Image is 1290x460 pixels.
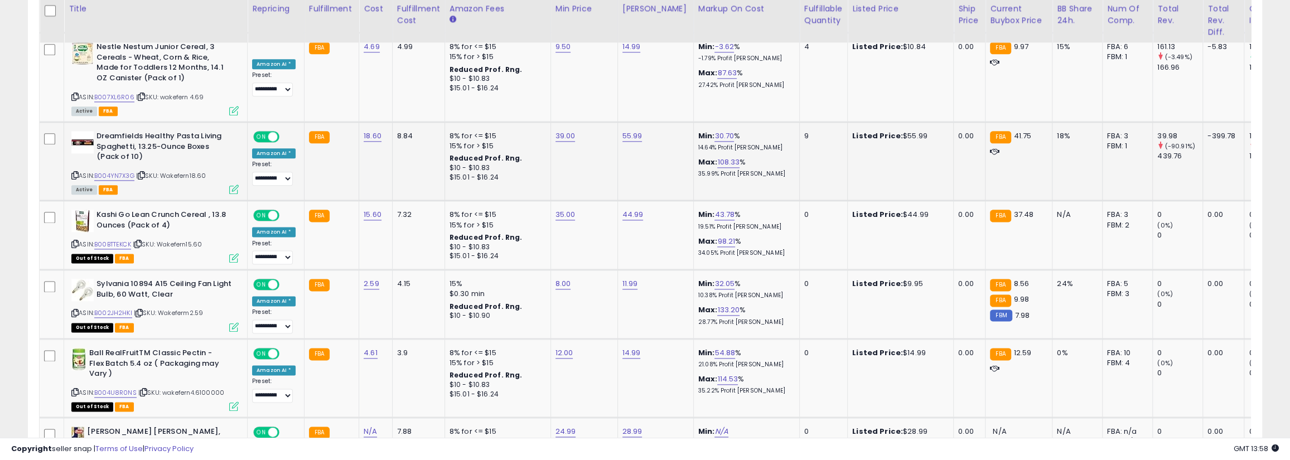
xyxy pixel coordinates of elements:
div: 0 [804,210,839,220]
div: % [698,42,791,62]
b: Ball RealFruitTM Classic Pectin - Flex Batch 5.4 oz ( Packaging may Vary ) [89,348,225,382]
div: $10 - $10.83 [450,74,542,84]
div: 4.99 [397,42,436,52]
p: 28.77% Profit [PERSON_NAME] [698,318,791,326]
img: 51D-LjwyokL._SL40_.jpg [71,427,84,449]
div: -399.78 [1207,131,1235,141]
b: Min: [698,41,715,52]
div: 15% [450,279,542,289]
span: | SKU: Wakefern18.60 [136,171,206,180]
div: 0.00 [958,42,977,52]
span: OFF [278,280,296,289]
div: Min Price [555,3,613,14]
div: $15.01 - $16.24 [450,84,542,93]
p: 35.22% Profit [PERSON_NAME] [698,387,791,395]
div: FBA: 6 [1107,42,1144,52]
b: Dreamfields Healthy Pasta Living Spaghetti, 13.25-Ounce Boxes (Pack of 10) [96,131,232,165]
div: $15.01 - $16.24 [450,390,542,399]
div: $9.95 [852,279,945,289]
strong: Copyright [11,443,52,454]
small: (-90.91%) [1165,142,1195,151]
div: FBA: 3 [1107,210,1144,220]
img: 31muRev98+L._SL40_.jpg [71,279,94,301]
a: 12.00 [555,347,573,359]
a: 11.99 [622,278,638,289]
a: 133.20 [717,304,740,316]
small: FBA [309,427,330,439]
b: [PERSON_NAME] [PERSON_NAME], [DATE], 1-pounds (Pack of 3) [87,427,223,450]
b: Listed Price: [852,130,903,141]
div: 8.84 [397,131,436,141]
small: FBA [990,210,1011,222]
a: 43.78 [714,209,735,220]
a: 24.99 [555,426,576,437]
a: Terms of Use [95,443,143,454]
a: B004YN7X3G [94,171,134,181]
small: FBA [309,210,330,222]
div: Preset: [252,71,296,96]
div: FBA: n/a [1107,427,1144,437]
b: Max: [698,304,718,315]
div: 166.96 [1157,62,1202,72]
p: -1.79% Profit [PERSON_NAME] [698,55,791,62]
b: Min: [698,347,715,358]
span: | SKU: Wakeferm2.59 [134,308,203,317]
small: (0%) [1157,221,1173,230]
div: Amazon AI * [252,59,296,69]
div: Title [69,3,243,14]
div: 0 [1157,299,1202,309]
div: ASIN: [71,279,239,331]
div: 0.00 [958,427,977,437]
div: 0.00 [1207,348,1235,358]
div: 4 [804,42,839,52]
a: -3.62 [714,41,734,52]
b: Nestle Nestum Junior Cereal, 3 Cereals - Wheat, Corn & Rice, Made for Toddlers 12 Months, 14.1 OZ... [96,42,232,86]
small: FBA [990,348,1011,360]
div: % [698,210,791,230]
small: FBA [309,131,330,143]
div: 0.00 [958,131,977,141]
small: FBA [990,42,1011,54]
span: ON [254,211,268,220]
div: 0.00 [958,279,977,289]
img: 415dI5YSHVL._SL40_.jpg [71,131,94,153]
small: FBM [990,309,1012,321]
div: Cost [364,3,388,14]
div: FBM: 3 [1107,289,1144,299]
div: 15% for > $15 [450,220,542,230]
div: 24% [1057,279,1094,289]
a: 14.99 [622,347,641,359]
div: 0.00 [1207,279,1235,289]
img: 51wA9IAl1AL._SL40_.jpg [71,348,86,370]
div: FBM: 2 [1107,220,1144,230]
a: 98.21 [717,236,735,247]
a: 4.61 [364,347,378,359]
p: 35.99% Profit [PERSON_NAME] [698,170,791,178]
div: 18% [1057,131,1094,141]
small: (0%) [1249,359,1264,367]
div: Listed Price [852,3,949,14]
div: % [698,68,791,89]
small: FBA [990,294,1011,307]
span: 37.48 [1014,209,1034,220]
b: Min: [698,209,715,220]
b: Kashi Go Lean Crunch Cereal , 13.8 Ounces (Pack of 4) [96,210,232,233]
a: N/A [364,426,377,437]
div: 8% for <= $15 [450,210,542,220]
div: 8% for <= $15 [450,42,542,52]
span: | SKU: wakefern 4.69 [136,93,204,101]
div: 7.88 [397,427,436,437]
div: $55.99 [852,131,945,141]
b: Listed Price: [852,41,903,52]
p: 21.08% Profit [PERSON_NAME] [698,361,791,369]
small: FBA [309,348,330,360]
div: 0.00 [1207,427,1235,437]
b: Reduced Prof. Rng. [450,153,523,163]
span: | SKU: Wakefern15.60 [133,240,202,249]
span: ON [254,280,268,289]
div: 7.32 [397,210,436,220]
div: 15% [1057,42,1094,52]
small: (0%) [1157,289,1173,298]
div: % [698,131,791,152]
a: B004U8R0NS [94,388,137,398]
